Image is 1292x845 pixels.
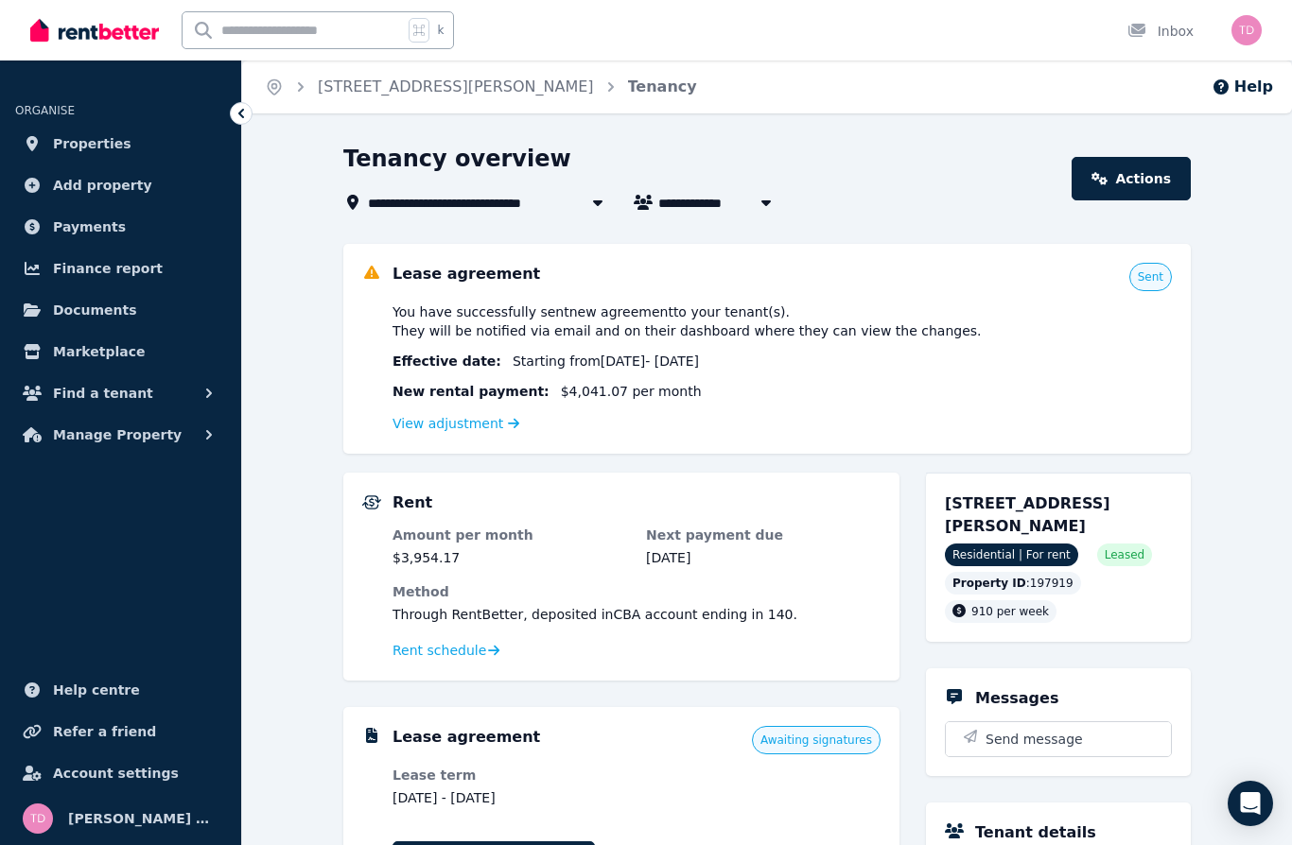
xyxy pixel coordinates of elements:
span: [PERSON_NAME] M [PERSON_NAME] [68,807,218,830]
button: Help [1212,76,1273,98]
span: Add property [53,174,152,197]
span: Payments [53,216,126,238]
a: Add property [15,166,226,204]
a: Finance report [15,250,226,287]
h1: Tenancy overview [343,144,571,174]
h5: Lease agreement [393,726,540,749]
a: Marketplace [15,333,226,371]
nav: Breadcrumb [242,60,720,113]
span: k [437,23,444,38]
button: Find a tenant [15,374,226,412]
img: RentBetter [30,16,159,44]
dt: Lease term [393,766,627,785]
span: New rental payment: [393,382,550,401]
dt: Method [393,582,881,601]
a: Account settings [15,754,226,792]
img: Thurai Das M Thuraisingham [1231,15,1262,45]
span: Finance report [53,257,163,280]
a: Documents [15,291,226,329]
dd: [DATE] [646,548,881,567]
span: Documents [53,299,137,321]
span: Effective date : [393,352,501,371]
span: Rent schedule [393,641,486,660]
span: Starting from [DATE] - [DATE] [513,352,699,371]
span: Sent [1138,269,1163,285]
h5: Tenant details [975,821,1096,844]
span: Property ID [952,576,1026,591]
span: Awaiting signatures [760,733,872,748]
h5: Lease agreement [393,263,540,285]
div: : 197919 [945,572,1081,595]
a: [STREET_ADDRESS][PERSON_NAME] [318,78,594,95]
span: Find a tenant [53,382,153,405]
span: Account settings [53,762,179,785]
a: Help centre [15,671,226,709]
a: View adjustment [393,416,519,431]
a: Properties [15,125,226,163]
a: Payments [15,208,226,246]
button: Manage Property [15,416,226,454]
dd: $3,954.17 [393,548,627,567]
div: Inbox [1127,22,1194,41]
a: Rent schedule [393,641,500,660]
span: 910 per week [971,605,1049,618]
span: Properties [53,132,131,155]
dt: Next payment due [646,526,881,544]
span: Send message [986,730,1083,749]
span: Residential | For rent [945,543,1078,566]
button: Send message [946,722,1171,756]
img: Rental Payments [362,495,381,509]
span: Manage Property [53,423,182,446]
span: You have successfully sent new agreement to your tenant(s) . They will be notified via email and ... [393,302,982,340]
dd: [DATE] - [DATE] [393,788,627,807]
span: Help centre [53,679,140,701]
div: Open Intercom Messenger [1228,781,1273,826]
span: Refer a friend [53,720,156,743]
a: Actions [1072,157,1191,200]
img: Thurai Das M Thuraisingham [23,803,53,834]
a: Refer a friend [15,713,226,750]
span: $4,041.07 per month [561,382,702,401]
span: Marketplace [53,340,145,363]
span: ORGANISE [15,104,75,117]
span: [STREET_ADDRESS][PERSON_NAME] [945,494,1110,535]
h5: Messages [975,687,1058,710]
a: Tenancy [628,78,697,95]
h5: Rent [393,491,432,514]
span: Leased [1105,547,1144,562]
span: Through RentBetter , deposited in CBA account ending in 140 . [393,607,797,622]
dt: Amount per month [393,526,627,544]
